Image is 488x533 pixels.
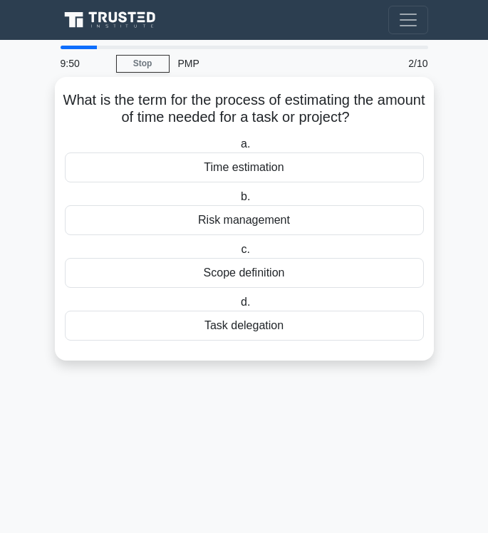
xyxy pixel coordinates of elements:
[65,205,424,235] div: Risk management
[116,55,170,73] a: Stop
[241,138,250,150] span: a.
[388,6,428,34] button: Toggle navigation
[241,190,250,202] span: b.
[52,49,116,78] div: 9:50
[242,243,250,255] span: c.
[241,296,250,308] span: d.
[63,91,425,127] h5: What is the term for the process of estimating the amount of time needed for a task or project?
[65,152,424,182] div: Time estimation
[65,258,424,288] div: Scope definition
[65,311,424,341] div: Task delegation
[170,49,373,78] div: PMP
[373,49,437,78] div: 2/10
